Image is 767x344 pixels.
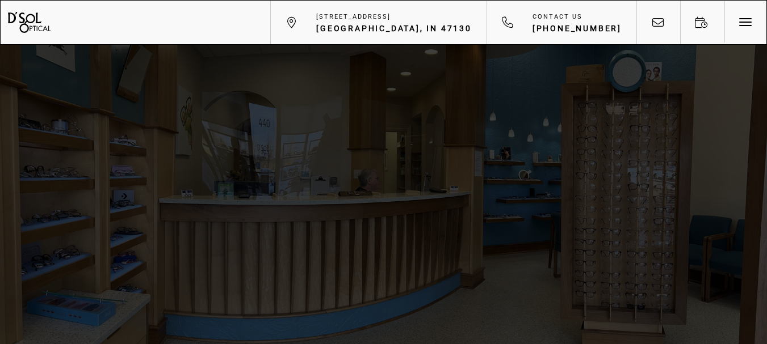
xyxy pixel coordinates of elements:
span: [GEOGRAPHIC_DATA], IN 47130 [316,23,472,34]
span: Contact Us [533,11,622,23]
a: [STREET_ADDRESS] [GEOGRAPHIC_DATA], IN 47130 [270,1,487,44]
span: [STREET_ADDRESS] [316,11,472,23]
button: Toggle navigation [724,1,766,43]
a: Contact Us [PHONE_NUMBER] [487,1,636,44]
span: [PHONE_NUMBER] [533,23,622,34]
